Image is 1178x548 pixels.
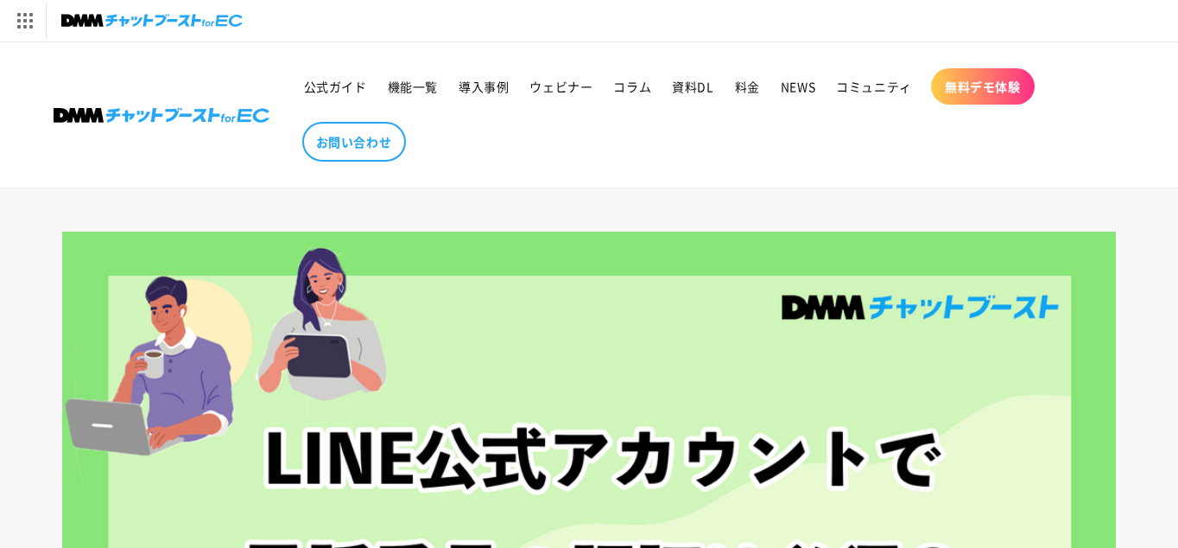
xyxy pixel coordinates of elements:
[3,3,46,39] img: サービス
[603,68,662,105] a: コラム
[931,68,1035,105] a: 無料デモ体験
[302,122,406,162] a: お問い合わせ
[836,79,912,94] span: コミュニティ
[294,68,377,105] a: 公式ガイド
[529,79,592,94] span: ウェビナー
[770,68,826,105] a: NEWS
[459,79,509,94] span: 導入事例
[61,9,243,33] img: チャットブーストforEC
[662,68,724,105] a: 資料DL
[826,68,922,105] a: コミュニティ
[54,108,269,123] img: 株式会社DMM Boost
[735,79,760,94] span: 料金
[672,79,713,94] span: 資料DL
[725,68,770,105] a: 料金
[945,79,1021,94] span: 無料デモ体験
[316,134,392,150] span: お問い合わせ
[388,79,438,94] span: 機能一覧
[781,79,815,94] span: NEWS
[304,79,367,94] span: 公式ガイド
[448,68,519,105] a: 導入事例
[377,68,448,105] a: 機能一覧
[519,68,603,105] a: ウェビナー
[613,79,651,94] span: コラム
